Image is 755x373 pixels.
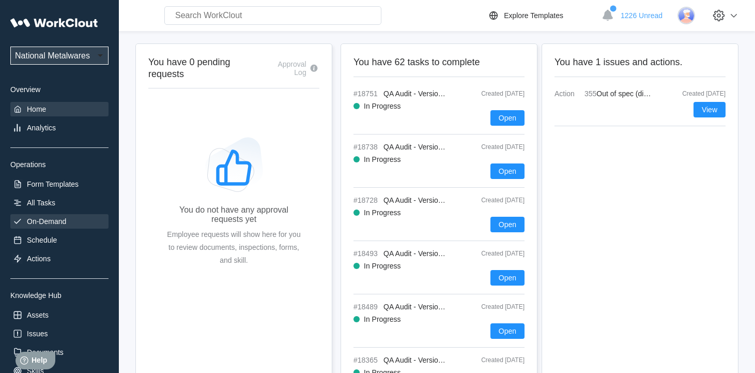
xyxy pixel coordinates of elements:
div: You do not have any approval requests yet [165,205,303,224]
a: On-Demand [10,214,109,229]
div: Schedule [27,236,57,244]
a: Assets [10,308,109,322]
div: Approval Log [265,60,306,77]
a: Documents [10,345,109,360]
span: Open [499,168,516,175]
div: In Progress [364,155,401,163]
a: Analytics [10,121,109,135]
button: View [694,102,726,117]
div: In Progress [364,102,401,110]
span: QA Audit - Version 21 [383,89,452,98]
h2: You have 1 issues and actions. [554,56,726,68]
input: Search WorkClout [164,6,381,25]
button: Open [490,110,525,126]
span: #18489 [353,303,379,311]
div: Issues [27,330,48,338]
span: Action [554,89,580,98]
h2: You have 0 pending requests [148,56,265,80]
span: Open [499,221,516,228]
a: Schedule [10,233,109,247]
h2: You have 62 tasks to complete [353,56,525,68]
span: #18728 [353,196,379,204]
div: Overview [10,85,109,94]
div: Assets [27,311,49,319]
div: Employee requests will show here for you to review documents, inspections, forms, and skill. [165,228,303,267]
span: QA Audit - Version 21 [383,249,452,258]
div: In Progress [364,262,401,270]
button: Open [490,217,525,232]
div: Form Templates [27,180,79,188]
a: Form Templates [10,177,109,191]
div: Created [DATE] [457,250,525,257]
div: Analytics [27,124,56,132]
span: QA Audit - Version 21 [383,303,452,311]
div: All Tasks [27,199,55,207]
a: Issues [10,326,109,341]
div: Home [27,105,46,113]
button: Open [490,270,525,286]
div: Created [DATE] [674,90,726,97]
div: Created [DATE] [457,90,525,97]
span: Open [499,114,516,122]
span: Open [499,327,516,335]
span: #18738 [353,143,379,151]
button: Open [490,323,525,339]
button: Open [490,163,525,179]
mark: 355 [584,89,596,98]
div: Created [DATE] [457,197,525,204]
div: Created [DATE] [457,303,525,310]
div: Created [DATE] [457,356,525,364]
span: QA Audit - Version 21 [383,143,452,151]
span: 1226 Unread [621,11,662,20]
div: In Progress [364,208,401,217]
div: In Progress [364,315,401,323]
span: Out of spec (dimensional) [596,89,679,98]
span: #18493 [353,249,379,258]
span: View [702,106,717,113]
a: All Tasks [10,196,109,210]
div: Knowledge Hub [10,291,109,300]
div: Operations [10,160,109,169]
img: user-3.png [677,7,695,24]
a: Home [10,102,109,116]
div: Actions [27,255,51,263]
span: Open [499,274,516,281]
div: On-Demand [27,217,66,226]
span: #18365 [353,356,379,364]
span: QA Audit - Version 21 [383,356,452,364]
a: Explore Templates [487,9,596,22]
a: Actions [10,251,109,266]
span: #18751 [353,89,379,98]
span: QA Audit - Version 21 [383,196,452,204]
div: Created [DATE] [457,143,525,151]
div: Explore Templates [504,11,563,20]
